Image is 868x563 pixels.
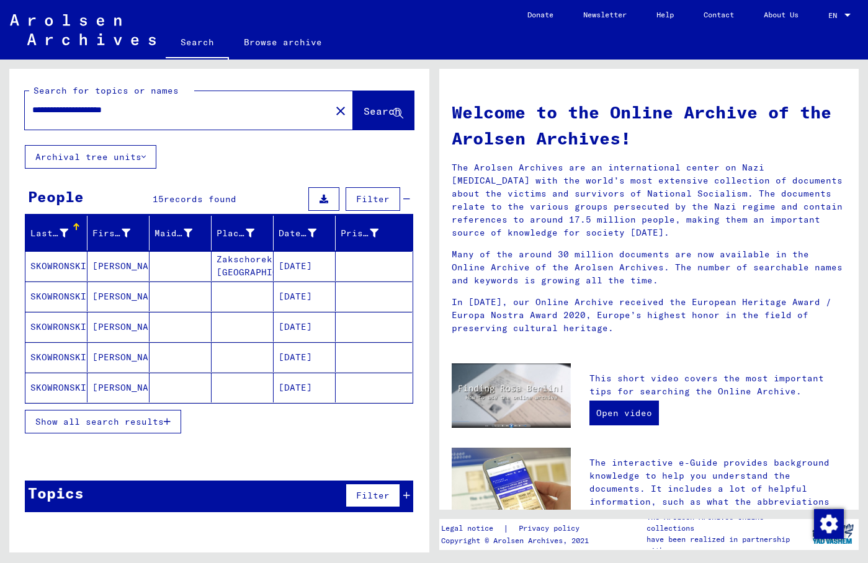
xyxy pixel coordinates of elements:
h1: Welcome to the Online Archive of the Arolsen Archives! [452,99,847,151]
button: Show all search results [25,410,181,433]
div: Maiden Name [154,223,211,243]
span: Show all search results [35,416,164,427]
span: Filter [356,193,390,205]
mat-cell: SKOWRONSKI [25,251,87,281]
p: This short video covers the most important tips for searching the Online Archive. [589,372,846,398]
span: 15 [153,193,164,205]
div: Place of Birth [217,223,273,243]
img: eguide.jpg [452,448,571,527]
p: The interactive e-Guide provides background knowledge to help you understand the documents. It in... [589,456,846,534]
p: The Arolsen Archives are an international center on Nazi [MEDICAL_DATA] with the world’s most ext... [452,161,847,239]
div: Prisoner # [341,227,378,240]
mat-cell: [PERSON_NAME] [87,312,150,342]
mat-cell: [DATE] [274,281,336,311]
img: Arolsen_neg.svg [10,14,156,45]
div: Last Name [30,227,68,240]
mat-cell: [DATE] [274,312,336,342]
mat-cell: [DATE] [274,251,336,281]
div: Place of Birth [217,227,254,240]
button: Clear [328,98,353,123]
mat-header-cell: Date of Birth [274,216,336,250]
button: Archival tree units [25,145,156,169]
a: Open video [589,401,659,425]
div: Change consent [813,508,843,538]
mat-header-cell: Place of Birth [212,216,274,250]
span: records found [164,193,236,205]
mat-header-cell: First Name [87,216,150,250]
div: Prisoner # [341,223,397,243]
span: EN [828,11,842,20]
p: have been realized in partnership with [647,534,807,556]
mat-cell: [PERSON_NAME] [87,281,150,311]
mat-icon: close [333,104,348,118]
div: Date of Birth [279,223,335,243]
div: First Name [92,223,149,243]
div: Date of Birth [279,227,316,240]
p: Many of the around 30 million documents are now available in the Online Archive of the Arolsen Ar... [452,248,847,287]
mat-header-cell: Maiden Name [150,216,212,250]
mat-cell: SKOWRONSKI [25,373,87,402]
mat-header-cell: Last Name [25,216,87,250]
mat-cell: [PERSON_NAME] [87,373,150,402]
p: Copyright © Arolsen Archives, 2021 [441,535,594,546]
p: The Arolsen Archives online collections [647,512,807,534]
a: Browse archive [229,27,337,57]
span: Filter [356,490,390,501]
span: Search [364,105,401,117]
mat-cell: [DATE] [274,342,336,372]
a: Privacy policy [509,522,594,535]
button: Filter [346,187,400,211]
img: yv_logo.png [810,518,856,549]
button: Filter [346,484,400,507]
mat-cell: SKOWRONSKI [25,281,87,311]
div: People [28,185,84,208]
mat-cell: Zakschorek Kr.[GEOGRAPHIC_DATA] [212,251,274,281]
mat-cell: [DATE] [274,373,336,402]
button: Search [353,91,414,130]
img: Change consent [814,509,844,539]
mat-label: Search for topics or names [34,85,179,96]
a: Search [166,27,229,60]
p: In [DATE], our Online Archive received the European Heritage Award / Europa Nostra Award 2020, Eu... [452,296,847,335]
div: Last Name [30,223,87,243]
mat-cell: [PERSON_NAME] [87,342,150,372]
mat-cell: SKOWRONSKI [25,342,87,372]
mat-cell: SKOWRONSKI [25,312,87,342]
div: Topics [28,482,84,504]
div: | [441,522,594,535]
div: First Name [92,227,130,240]
a: Legal notice [441,522,503,535]
mat-header-cell: Prisoner # [336,216,412,250]
img: video.jpg [452,363,571,428]
div: Maiden Name [154,227,192,240]
mat-cell: [PERSON_NAME] [87,251,150,281]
